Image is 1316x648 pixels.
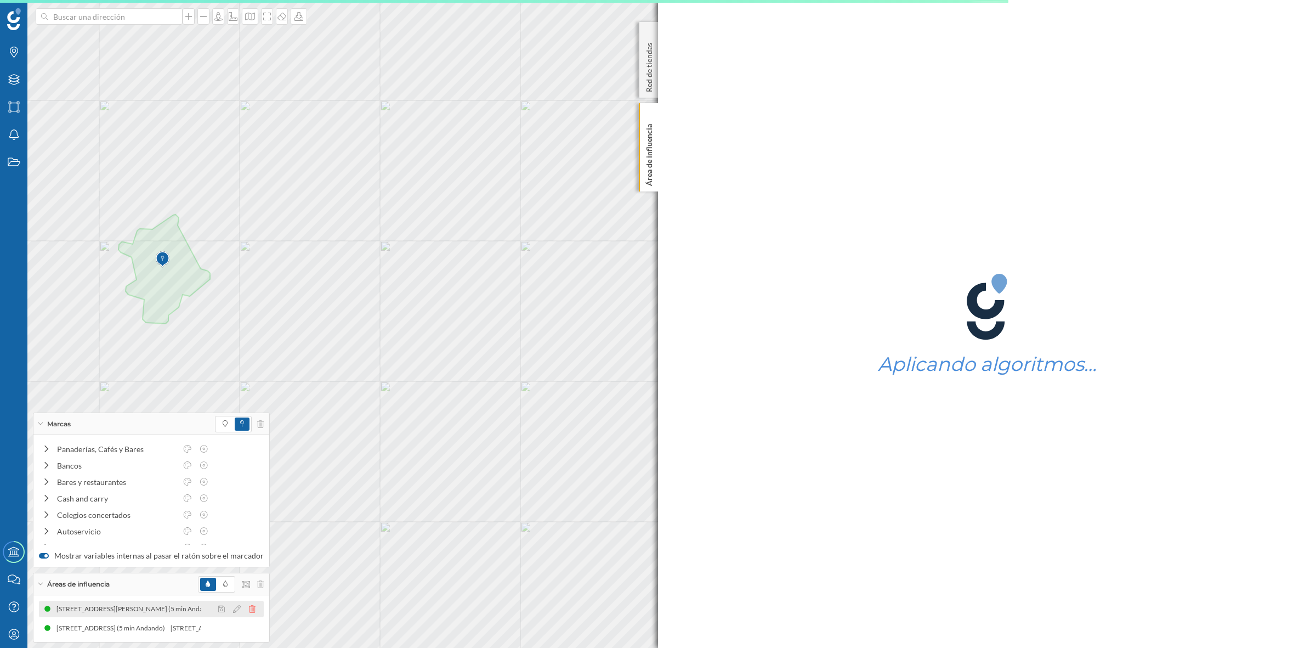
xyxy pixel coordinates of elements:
[56,623,171,634] div: [STREET_ADDRESS] (5 min Andando)
[57,443,177,455] div: Panaderías, Cafés y Bares
[22,8,61,18] span: Soporte
[57,493,177,504] div: Cash and carry
[57,460,177,471] div: Bancos
[57,526,177,537] div: Autoservicio
[644,120,655,186] p: Área de influencia
[171,623,285,634] div: [STREET_ADDRESS] (5 min Andando)
[57,476,177,488] div: Bares y restaurantes
[47,579,110,589] span: Áreas de influencia
[57,509,177,521] div: Colegios concertados
[878,354,1097,375] h1: Aplicando algoritmos…
[39,550,264,561] label: Mostrar variables internas al pasar el ratón sobre el marcador
[156,249,169,271] img: Marker
[7,8,21,30] img: Geoblink Logo
[644,38,655,92] p: Red de tiendas
[56,604,222,615] div: [STREET_ADDRESS][PERSON_NAME] (5 min Andando)
[47,419,71,429] span: Marcas
[57,542,177,554] div: Comida Rápida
